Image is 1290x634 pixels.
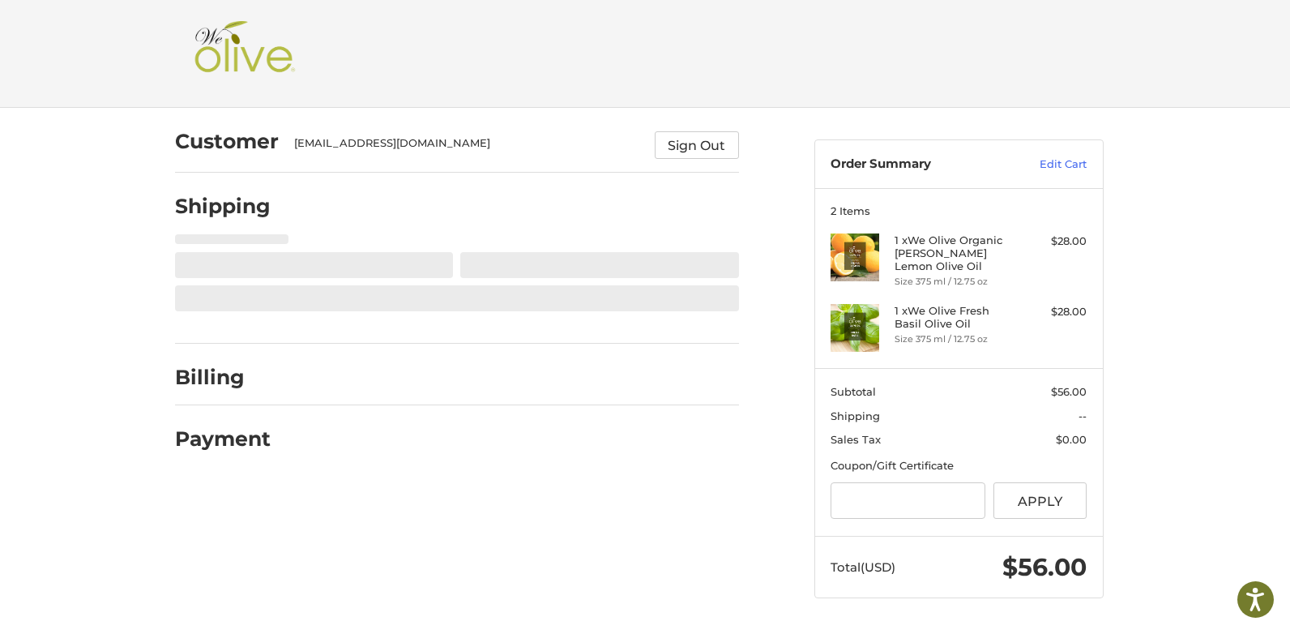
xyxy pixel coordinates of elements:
button: Apply [993,482,1087,519]
span: $0.00 [1056,433,1087,446]
input: Gift Certificate or Coupon Code [831,482,985,519]
button: Sign Out [655,131,739,159]
span: Sales Tax [831,433,881,446]
div: Coupon/Gift Certificate [831,458,1087,474]
h2: Shipping [175,194,271,219]
h2: Payment [175,426,271,452]
li: Size 375 ml / 12.75 oz [895,275,1019,289]
li: Size 375 ml / 12.75 oz [895,332,1019,346]
h4: 1 x We Olive Fresh Basil Olive Oil [895,304,1019,331]
a: Edit Cart [1005,156,1087,173]
span: -- [1079,409,1087,422]
h2: Billing [175,365,270,390]
div: [EMAIL_ADDRESS][DOMAIN_NAME] [294,135,639,159]
span: Subtotal [831,385,876,398]
h3: 2 Items [831,204,1087,217]
span: Shipping [831,409,880,422]
h2: Customer [175,129,279,154]
span: Total (USD) [831,559,895,575]
div: $28.00 [1023,304,1087,320]
iframe: Google Customer Reviews [1156,590,1290,634]
div: $28.00 [1023,233,1087,250]
h3: Order Summary [831,156,1005,173]
span: $56.00 [1002,552,1087,582]
img: Shop We Olive [190,21,299,86]
span: $56.00 [1051,385,1087,398]
h4: 1 x We Olive Organic [PERSON_NAME] Lemon Olive Oil [895,233,1019,273]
